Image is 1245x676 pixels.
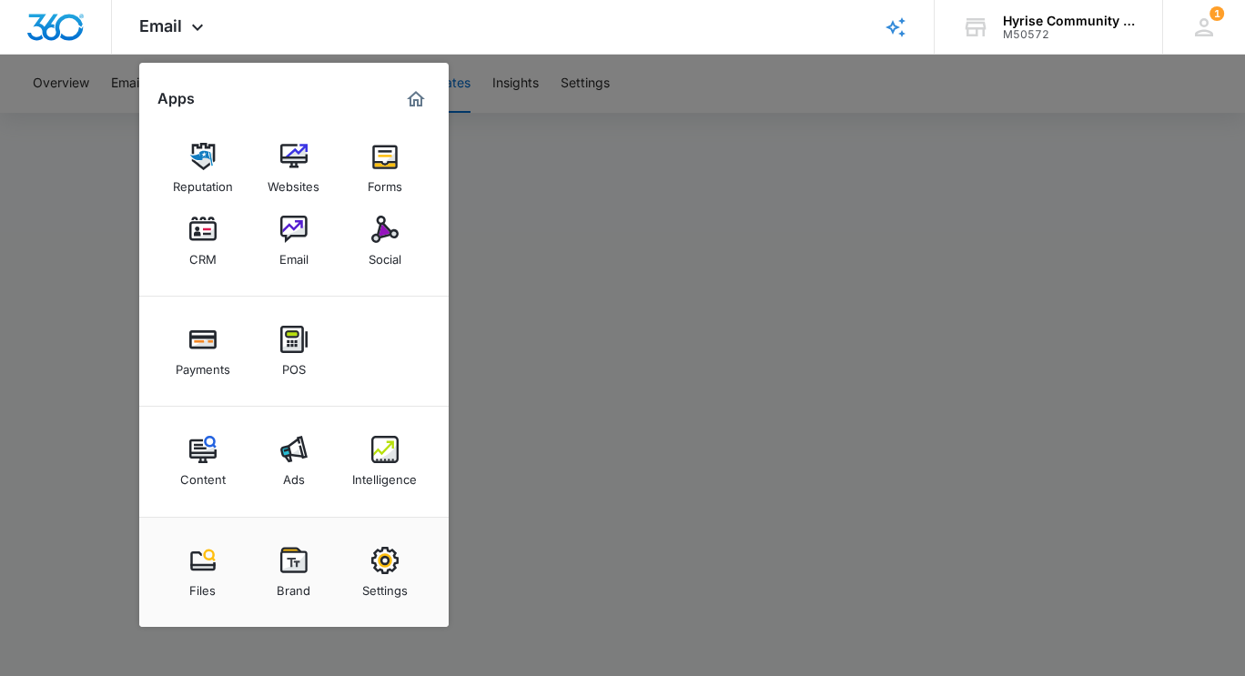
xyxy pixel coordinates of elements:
[1210,6,1224,21] div: notifications count
[368,170,402,194] div: Forms
[259,427,329,496] a: Ads
[259,134,329,203] a: Websites
[369,243,401,267] div: Social
[268,170,319,194] div: Websites
[168,207,238,276] a: CRM
[282,353,306,377] div: POS
[189,243,217,267] div: CRM
[401,85,430,114] a: Marketing 360® Dashboard
[279,243,309,267] div: Email
[1003,28,1136,41] div: account id
[157,90,195,107] h2: Apps
[277,574,310,598] div: Brand
[173,170,233,194] div: Reputation
[189,574,216,598] div: Files
[259,317,329,386] a: POS
[168,317,238,386] a: Payments
[139,16,182,35] span: Email
[176,353,230,377] div: Payments
[168,134,238,203] a: Reputation
[283,463,305,487] div: Ads
[350,207,420,276] a: Social
[350,427,420,496] a: Intelligence
[352,463,417,487] div: Intelligence
[168,427,238,496] a: Content
[180,463,226,487] div: Content
[168,538,238,607] a: Files
[259,538,329,607] a: Brand
[350,134,420,203] a: Forms
[1003,14,1136,28] div: account name
[362,574,408,598] div: Settings
[350,538,420,607] a: Settings
[1210,6,1224,21] span: 1
[259,207,329,276] a: Email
